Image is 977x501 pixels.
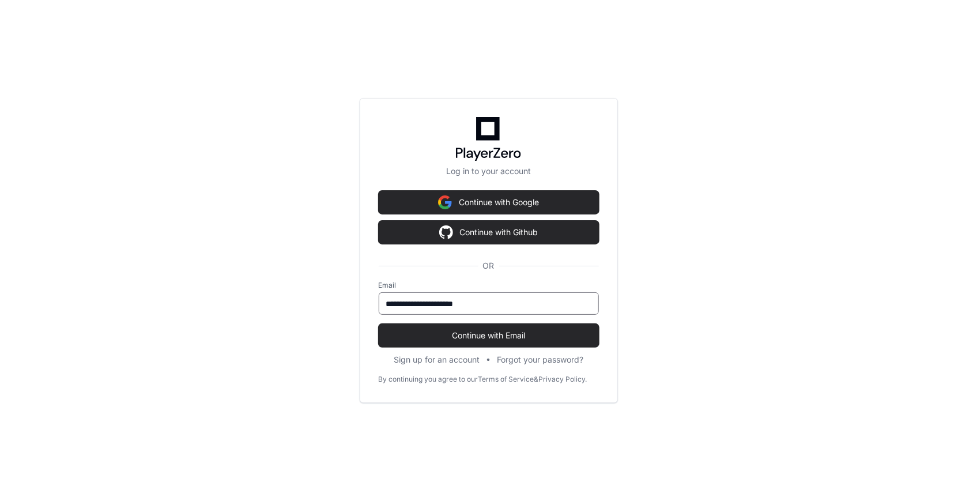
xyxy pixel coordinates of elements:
a: Privacy Policy. [539,375,587,384]
button: Sign up for an account [394,354,480,366]
label: Email [379,281,599,290]
button: Forgot your password? [497,354,583,366]
p: Log in to your account [379,165,599,177]
button: Continue with Google [379,191,599,214]
a: Terms of Service [478,375,534,384]
img: Sign in with google [439,221,453,244]
span: OR [478,260,499,272]
div: & [534,375,539,384]
img: Sign in with google [438,191,452,214]
span: Continue with Email [379,330,599,341]
button: Continue with Email [379,324,599,347]
button: Continue with Github [379,221,599,244]
div: By continuing you agree to our [379,375,478,384]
